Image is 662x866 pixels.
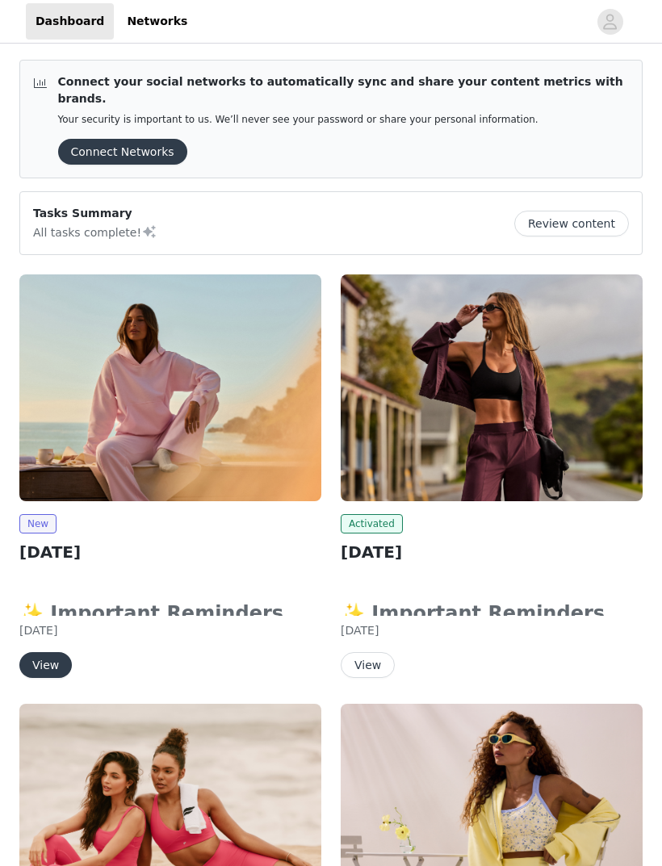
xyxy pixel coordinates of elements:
[117,3,197,40] a: Networks
[19,274,321,501] img: Fabletics
[26,3,114,40] a: Dashboard
[341,659,395,671] a: View
[341,652,395,678] button: View
[19,659,72,671] a: View
[19,624,57,637] span: [DATE]
[341,514,403,533] span: Activated
[19,540,321,564] h2: [DATE]
[341,274,643,501] img: Fabletics
[58,139,187,165] button: Connect Networks
[341,602,635,625] strong: ✨ Important Reminders ✨
[602,9,618,35] div: avatar
[341,624,379,637] span: [DATE]
[33,222,157,241] p: All tasks complete!
[19,514,57,533] span: New
[19,602,314,625] strong: ✨ Important Reminders ✨
[341,540,643,564] h2: [DATE]
[58,114,630,126] p: Your security is important to us. We’ll never see your password or share your personal information.
[19,652,72,678] button: View
[514,211,629,236] button: Review content
[58,73,630,107] p: Connect your social networks to automatically sync and share your content metrics with brands.
[33,205,157,222] p: Tasks Summary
